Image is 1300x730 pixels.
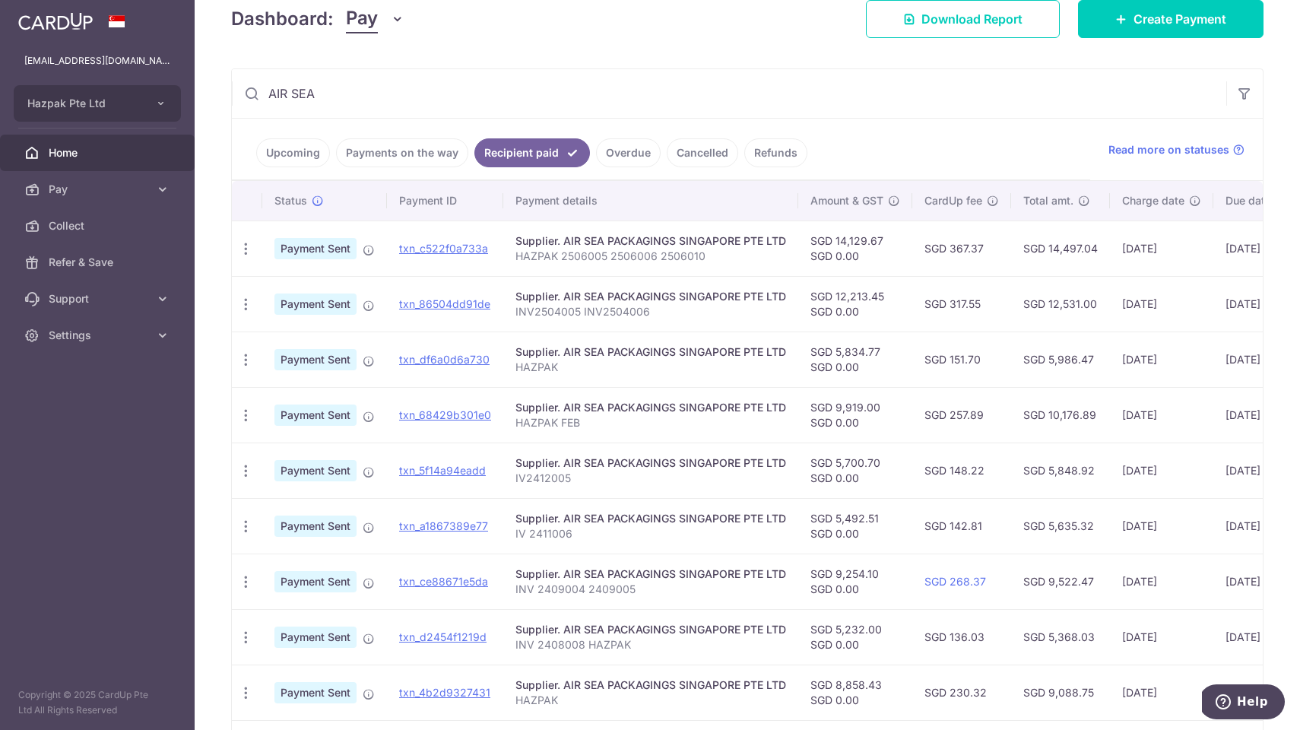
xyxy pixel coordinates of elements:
[274,627,357,648] span: Payment Sent
[515,400,786,415] div: Supplier. AIR SEA PACKAGINGS SINGAPORE PTE LTD
[798,554,912,609] td: SGD 9,254.10 SGD 0.00
[515,233,786,249] div: Supplier. AIR SEA PACKAGINGS SINGAPORE PTE LTD
[1023,193,1073,208] span: Total amt.
[1110,554,1213,609] td: [DATE]
[1011,332,1110,387] td: SGD 5,986.47
[515,415,786,430] p: HAZPAK FEB
[1110,609,1213,665] td: [DATE]
[14,85,181,122] button: Hazpak Pte Ltd
[798,665,912,720] td: SGD 8,858.43 SGD 0.00
[1213,276,1300,332] td: [DATE]
[515,249,786,264] p: HAZPAK 2506005 2506006 2506010
[1011,498,1110,554] td: SGD 5,635.32
[798,332,912,387] td: SGD 5,834.77 SGD 0.00
[27,96,140,111] span: Hazpak Pte Ltd
[1213,665,1300,720] td: [DATE]
[49,218,149,233] span: Collect
[1122,193,1184,208] span: Charge date
[1011,665,1110,720] td: SGD 9,088.75
[1011,387,1110,443] td: SGD 10,176.89
[49,291,149,306] span: Support
[921,10,1023,28] span: Download Report
[399,464,486,477] a: txn_5f14a94eadd
[24,53,170,68] p: [EMAIL_ADDRESS][DOMAIN_NAME]
[912,498,1011,554] td: SGD 142.81
[274,460,357,481] span: Payment Sent
[744,138,807,167] a: Refunds
[798,609,912,665] td: SGD 5,232.00 SGD 0.00
[515,289,786,304] div: Supplier. AIR SEA PACKAGINGS SINGAPORE PTE LTD
[667,138,738,167] a: Cancelled
[515,304,786,319] p: INV2504005 INV2504006
[1213,554,1300,609] td: [DATE]
[515,637,786,652] p: INV 2408008 HAZPAK
[1213,609,1300,665] td: [DATE]
[274,682,357,703] span: Payment Sent
[1011,609,1110,665] td: SGD 5,368.03
[346,5,404,33] button: Pay
[912,609,1011,665] td: SGD 136.03
[1213,443,1300,498] td: [DATE]
[1011,554,1110,609] td: SGD 9,522.47
[912,387,1011,443] td: SGD 257.89
[1108,142,1229,157] span: Read more on statuses
[1213,498,1300,554] td: [DATE]
[1202,684,1285,722] iframe: Opens a widget where you can find more information
[274,516,357,537] span: Payment Sent
[515,693,786,708] p: HAZPAK
[798,387,912,443] td: SGD 9,919.00 SGD 0.00
[274,294,357,315] span: Payment Sent
[274,238,357,259] span: Payment Sent
[18,12,93,30] img: CardUp
[232,69,1226,118] input: Search by recipient name, payment id or reference
[49,255,149,270] span: Refer & Save
[346,5,378,33] span: Pay
[515,622,786,637] div: Supplier. AIR SEA PACKAGINGS SINGAPORE PTE LTD
[798,498,912,554] td: SGD 5,492.51 SGD 0.00
[596,138,661,167] a: Overdue
[1134,10,1226,28] span: Create Payment
[387,181,503,221] th: Payment ID
[912,443,1011,498] td: SGD 148.22
[1213,387,1300,443] td: [DATE]
[515,471,786,486] p: IV2412005
[1110,332,1213,387] td: [DATE]
[274,571,357,592] span: Payment Sent
[1110,498,1213,554] td: [DATE]
[274,193,307,208] span: Status
[798,443,912,498] td: SGD 5,700.70 SGD 0.00
[924,575,986,588] a: SGD 268.37
[1011,276,1110,332] td: SGD 12,531.00
[274,405,357,426] span: Payment Sent
[1110,221,1213,276] td: [DATE]
[515,511,786,526] div: Supplier. AIR SEA PACKAGINGS SINGAPORE PTE LTD
[912,665,1011,720] td: SGD 230.32
[912,276,1011,332] td: SGD 317.55
[924,193,982,208] span: CardUp fee
[515,582,786,597] p: INV 2409004 2409005
[515,344,786,360] div: Supplier. AIR SEA PACKAGINGS SINGAPORE PTE LTD
[810,193,883,208] span: Amount & GST
[912,221,1011,276] td: SGD 367.37
[399,686,490,699] a: txn_4b2d9327431
[1110,276,1213,332] td: [DATE]
[1110,443,1213,498] td: [DATE]
[798,221,912,276] td: SGD 14,129.67 SGD 0.00
[798,276,912,332] td: SGD 12,213.45 SGD 0.00
[399,519,488,532] a: txn_a1867389e77
[474,138,590,167] a: Recipient paid
[399,242,488,255] a: txn_c522f0a733a
[399,630,487,643] a: txn_d2454f1219d
[1213,221,1300,276] td: [DATE]
[503,181,798,221] th: Payment details
[515,360,786,375] p: HAZPAK
[515,678,786,693] div: Supplier. AIR SEA PACKAGINGS SINGAPORE PTE LTD
[399,408,491,421] a: txn_68429b301e0
[912,332,1011,387] td: SGD 151.70
[399,353,490,366] a: txn_df6a0d6a730
[49,182,149,197] span: Pay
[515,455,786,471] div: Supplier. AIR SEA PACKAGINGS SINGAPORE PTE LTD
[1110,387,1213,443] td: [DATE]
[1108,142,1245,157] a: Read more on statuses
[274,349,357,370] span: Payment Sent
